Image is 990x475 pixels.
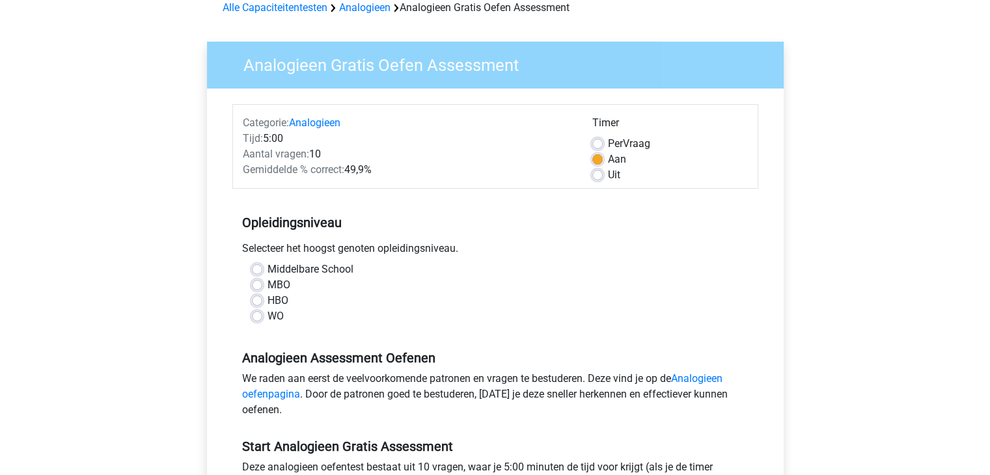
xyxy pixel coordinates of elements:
h5: Analogieen Assessment Oefenen [242,350,749,366]
span: Tijd: [243,132,263,144]
div: 49,9% [233,162,583,178]
div: Timer [592,115,748,136]
h3: Analogieen Gratis Oefen Assessment [228,50,774,75]
span: Aantal vragen: [243,148,309,160]
label: Middelbare School [268,262,353,277]
label: HBO [268,293,288,308]
label: WO [268,308,284,324]
a: Alle Capaciteitentesten [223,1,327,14]
div: 10 [233,146,583,162]
h5: Opleidingsniveau [242,210,749,236]
span: Categorie: [243,116,289,129]
div: 5:00 [233,131,583,146]
label: MBO [268,277,290,293]
a: Analogieen [339,1,391,14]
label: Aan [608,152,626,167]
h5: Start Analogieen Gratis Assessment [242,439,749,454]
a: Analogieen [289,116,340,129]
span: Gemiddelde % correct: [243,163,344,176]
div: We raden aan eerst de veelvoorkomende patronen en vragen te bestuderen. Deze vind je op de . Door... [232,371,758,423]
label: Vraag [608,136,650,152]
label: Uit [608,167,620,183]
span: Per [608,137,623,150]
div: Selecteer het hoogst genoten opleidingsniveau. [232,241,758,262]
